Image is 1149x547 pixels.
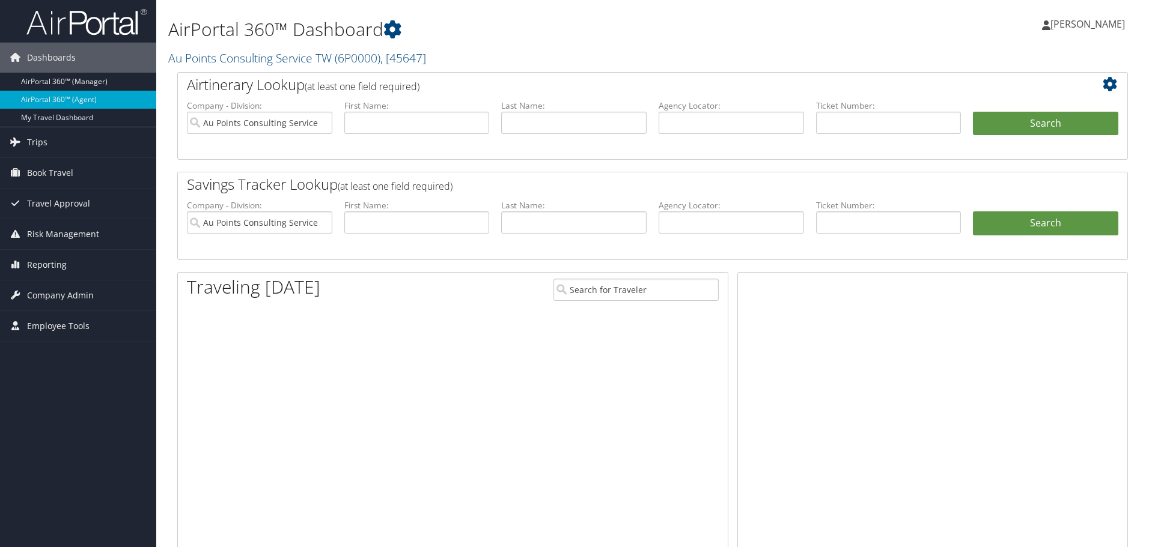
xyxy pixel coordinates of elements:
label: Agency Locator: [659,100,804,112]
button: Search [973,112,1118,136]
span: Dashboards [27,43,76,73]
span: Risk Management [27,219,99,249]
a: [PERSON_NAME] [1042,6,1137,42]
input: Search for Traveler [553,279,719,301]
a: Au Points Consulting Service TW [168,50,426,66]
span: Book Travel [27,158,73,188]
label: Agency Locator: [659,199,804,211]
label: Company - Division: [187,100,332,112]
a: Search [973,211,1118,235]
label: Ticket Number: [816,100,962,112]
h1: Traveling [DATE] [187,274,320,300]
h1: AirPortal 360™ Dashboard [168,17,814,42]
label: First Name: [344,100,490,112]
span: Employee Tools [27,311,90,341]
span: ( 6P0000 ) [335,50,380,66]
label: Company - Division: [187,199,332,211]
h2: Savings Tracker Lookup [187,174,1039,195]
img: airportal-logo.png [26,8,147,36]
span: Reporting [27,250,67,280]
h2: Airtinerary Lookup [187,74,1039,95]
label: Last Name: [501,100,647,112]
span: (at least one field required) [338,180,453,193]
span: Trips [27,127,47,157]
span: Company Admin [27,280,94,310]
input: search accounts [187,211,332,234]
span: [PERSON_NAME] [1050,17,1125,31]
label: First Name: [344,199,490,211]
span: Travel Approval [27,189,90,219]
span: (at least one field required) [305,80,419,93]
span: , [ 45647 ] [380,50,426,66]
label: Ticket Number: [816,199,962,211]
label: Last Name: [501,199,647,211]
